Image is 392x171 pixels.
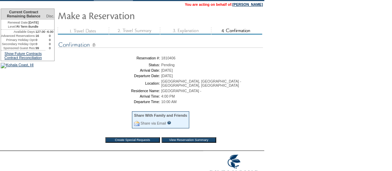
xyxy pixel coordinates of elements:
[161,89,201,93] span: [GEOGRAPHIC_DATA] -
[60,94,160,98] td: Arrival Time:
[60,63,160,67] td: Status:
[134,113,187,117] div: Share With Family and Friends
[35,42,45,46] td: 0
[35,34,45,38] td: 16
[167,121,171,125] input: What is this?
[1,25,45,30] td: RI Term Bundle
[60,56,160,60] td: Reservation #:
[60,100,160,104] td: Departure Time:
[1,38,35,42] td: Primary Holiday Opt:
[1,30,35,34] td: Available Days:
[45,42,55,46] td: 0
[60,74,160,78] td: Departure Date:
[161,68,173,72] span: [DATE]
[8,25,16,29] span: Level:
[45,34,55,38] td: 0
[8,20,29,25] span: Renewal Date:
[4,56,42,60] a: Contract Reconciliation
[1,9,45,20] td: Current Contract Remaining Balance
[140,121,166,125] a: Share via Email
[160,27,211,34] img: step3_state3.gif
[1,34,35,38] td: Advanced Reservations:
[60,79,160,87] td: Location:
[161,56,176,60] span: 1810406
[232,2,263,6] a: [PERSON_NAME]
[60,89,160,93] td: Residence Name:
[35,46,45,50] td: 99
[35,30,45,34] td: 127.00
[58,27,109,34] img: step1_state3.gif
[1,63,34,68] img: Kohala Coast, HI
[161,63,175,67] span: Pending
[1,42,35,46] td: Secondary Holiday Opt:
[105,137,160,143] input: Create Special Requests
[161,94,175,98] span: 4:00 PM
[45,46,55,50] td: 0
[60,68,160,72] td: Arrival Date:
[46,14,55,18] span: Disc.
[162,137,216,143] input: View Reservation Summary
[109,27,160,34] img: step2_state3.gif
[1,20,45,25] td: [DATE]
[161,79,241,87] span: [GEOGRAPHIC_DATA], [GEOGRAPHIC_DATA] - [GEOGRAPHIC_DATA], [GEOGRAPHIC_DATA]
[161,74,173,78] span: [DATE]
[161,100,177,104] span: 10:00 AM
[211,27,262,34] img: step4_state2.gif
[45,30,55,34] td: -6.00
[35,38,45,42] td: 0
[4,52,42,56] a: Show Future Contracts
[58,9,194,22] img: Make Reservation
[185,2,263,6] span: You are acting on behalf of:
[1,46,35,50] td: Sponsored Guest Res:
[45,38,55,42] td: 0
